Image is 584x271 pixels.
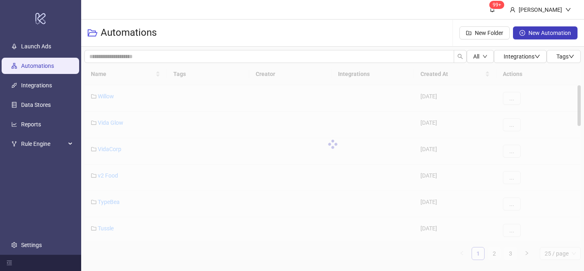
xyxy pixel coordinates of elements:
span: menu-fold [6,260,12,266]
button: Alldown [467,50,494,63]
button: Tagsdown [547,50,581,63]
h3: Automations [101,26,157,39]
span: folder-open [88,28,97,38]
span: down [569,54,574,59]
a: Settings [21,242,42,248]
span: New Automation [528,30,571,36]
span: fork [11,141,17,147]
span: folder-add [466,30,472,36]
a: Reports [21,121,41,128]
span: bell [489,7,495,12]
span: search [457,54,463,59]
span: plus-circle [519,30,525,36]
a: Automations [21,63,54,69]
span: Integrations [504,53,540,60]
a: Launch Ads [21,43,51,50]
div: [PERSON_NAME] [515,5,565,14]
span: New Folder [475,30,503,36]
span: All [473,53,479,60]
button: New Automation [513,26,578,39]
button: New Folder [459,26,510,39]
span: down [483,54,487,59]
a: Integrations [21,82,52,89]
button: Integrationsdown [494,50,547,63]
span: Tags [556,53,574,60]
span: down [534,54,540,59]
a: Data Stores [21,102,51,108]
span: down [565,7,571,13]
span: Rule Engine [21,136,66,152]
sup: 1559 [489,1,504,9]
span: user [510,7,515,13]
